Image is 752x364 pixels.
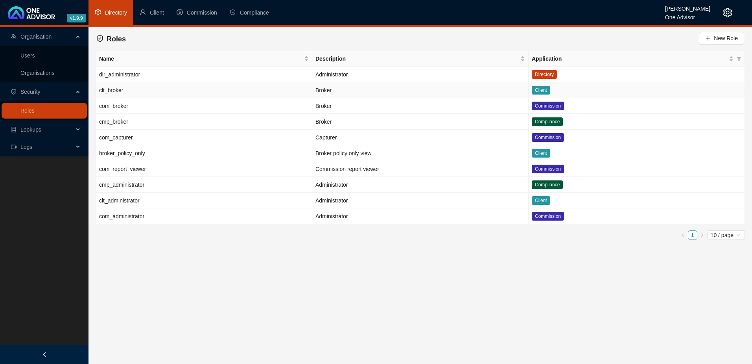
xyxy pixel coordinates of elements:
[312,51,529,67] th: Description
[699,32,744,45] button: New Role
[96,35,103,42] span: safety-certificate
[681,233,686,238] span: left
[96,161,312,177] td: com_report_viewer
[532,102,564,110] span: Commission
[705,35,711,41] span: plus
[20,52,35,59] a: Users
[11,89,17,95] span: safety-certificate
[11,34,17,39] span: team
[11,127,17,132] span: database
[532,212,564,221] span: Commission
[95,9,101,15] span: setting
[312,208,529,224] td: Administrator
[688,231,697,240] a: 1
[230,9,236,15] span: safety
[20,126,41,133] span: Lookups
[723,8,732,17] span: setting
[678,230,688,240] button: left
[96,193,312,208] td: clt_administrator
[96,130,312,145] td: com_capturer
[96,208,312,224] td: com_administrator
[20,70,54,76] a: Organisations
[312,177,529,193] td: Administrator
[532,86,550,95] span: Client
[737,56,741,61] span: filter
[735,53,743,65] span: filter
[529,51,745,67] th: Application
[20,144,32,150] span: Logs
[532,133,564,142] span: Commission
[312,98,529,114] td: Broker
[20,108,35,114] a: Roles
[678,230,688,240] li: Previous Page
[697,230,707,240] button: right
[688,230,697,240] li: 1
[107,35,126,43] span: Roles
[187,9,217,16] span: Commission
[96,51,312,67] th: Name
[532,165,564,173] span: Commission
[96,82,312,98] td: clt_broker
[711,231,742,240] span: 10 / page
[312,145,529,161] td: Broker policy only view
[697,230,707,240] li: Next Page
[700,233,704,238] span: right
[708,230,745,240] div: Page Size
[150,9,164,16] span: Client
[665,11,710,19] div: One Advisor
[20,33,52,40] span: Organisation
[312,193,529,208] td: Administrator
[99,54,302,63] span: Name
[312,67,529,82] td: Administrator
[312,130,529,145] td: Capturer
[140,9,146,15] span: user
[96,98,312,114] td: com_broker
[312,82,529,98] td: Broker
[96,114,312,130] td: cmp_broker
[42,352,47,357] span: left
[8,6,55,19] img: 2df55531c6924b55f21c4cf5d4484680-logo-light.svg
[96,145,312,161] td: broker_policy_only
[532,70,557,79] span: Directory
[532,54,727,63] span: Application
[665,2,710,11] div: [PERSON_NAME]
[532,117,563,126] span: Compliance
[315,54,519,63] span: Description
[20,89,41,95] span: Security
[532,149,550,158] span: Client
[532,196,550,205] span: Client
[532,180,563,189] span: Compliance
[105,9,127,16] span: Directory
[312,161,529,177] td: Commission report viewer
[96,177,312,193] td: cmp_administrator
[240,9,269,16] span: Compliance
[177,9,183,15] span: dollar
[714,34,738,43] span: New Role
[11,144,17,150] span: video-camera
[96,67,312,82] td: dir_administrator
[67,14,86,22] span: v1.9.9
[312,114,529,130] td: Broker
